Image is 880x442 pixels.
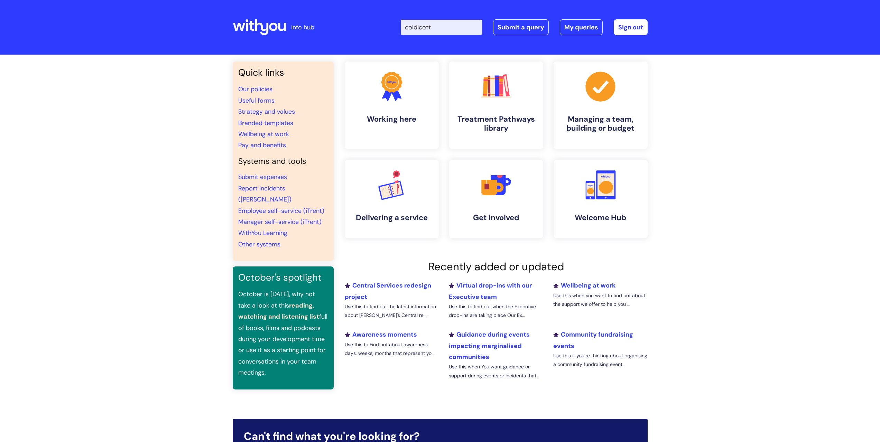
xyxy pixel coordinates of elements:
a: Submit a query [493,19,549,35]
h4: Welcome Hub [559,213,642,222]
h2: Recently added or updated [345,260,648,273]
h3: October's spotlight [238,272,328,283]
a: Strategy and values [238,107,295,116]
h4: Delivering a service [350,213,433,222]
p: Use this when you want to find out about the support we offer to help you ... [553,291,647,309]
a: Other systems [238,240,280,248]
a: Treatment Pathways library [449,62,543,149]
a: Pay and benefits [238,141,286,149]
h3: Quick links [238,67,328,78]
a: My queries [560,19,603,35]
a: Report incidents ([PERSON_NAME]) [238,184,291,204]
a: Delivering a service [345,160,439,238]
a: Get involved [449,160,543,238]
a: Central Services redesign project [345,281,431,301]
a: Useful forms [238,96,275,105]
h4: Systems and tools [238,157,328,166]
p: Use this to find out when the Executive drop-ins are taking place Our Ex... [449,302,543,320]
p: Use this when You want guidance or support during events or incidents that... [449,363,543,380]
h4: Get involved [455,213,538,222]
div: | - [401,19,648,35]
a: Virtual drop-ins with our Executive team [449,281,532,301]
a: Community fundraising events [553,330,633,350]
a: Awareness moments [345,330,417,339]
a: Manager self-service (iTrent) [238,218,322,226]
a: Sign out [614,19,648,35]
a: Our policies [238,85,272,93]
p: Use this to Find out about awareness days, weeks, months that represent yo... [345,340,439,358]
a: Working here [345,62,439,149]
a: Submit expenses [238,173,287,181]
h4: Treatment Pathways library [455,115,538,133]
h4: Managing a team, building or budget [559,115,642,133]
a: Wellbeing at work [553,281,615,290]
a: Branded templates [238,119,293,127]
p: October is [DATE], why not take a look at this full of books, films and podcasts during your deve... [238,289,328,378]
p: info hub [291,22,314,33]
a: Managing a team, building or budget [554,62,648,149]
input: Search [401,20,482,35]
a: WithYou Learning [238,229,287,237]
a: Welcome Hub [554,160,648,238]
h4: Working here [350,115,433,124]
p: Use this to find out the latest information about [PERSON_NAME]'s Central re... [345,302,439,320]
a: Employee self-service (iTrent) [238,207,324,215]
a: Guidance during events impacting marginalised communities [449,330,530,361]
a: Wellbeing at work [238,130,289,138]
p: Use this if you’re thinking about organising a community fundraising event... [553,351,647,369]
